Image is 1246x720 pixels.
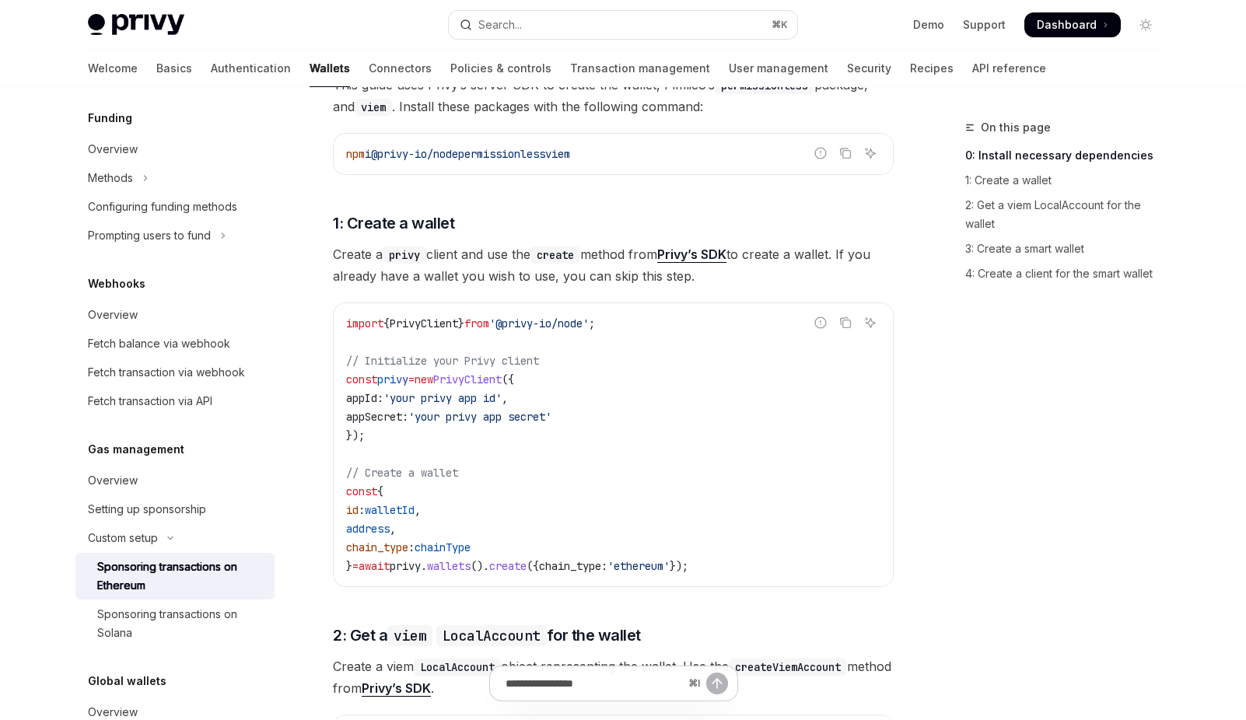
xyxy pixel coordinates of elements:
button: Open search [449,11,797,39]
span: walletId [365,503,415,517]
span: appId: [346,391,383,405]
span: const [346,372,377,386]
code: viem [355,99,392,116]
code: privy [383,246,426,264]
span: = [352,559,359,573]
span: create [489,559,527,573]
a: 3: Create a smart wallet [965,236,1171,261]
div: Configuring funding methods [88,197,237,216]
a: Welcome [88,50,138,87]
span: 'your privy app secret' [408,410,551,424]
span: ({ [502,372,514,386]
span: // Initialize your Privy client [346,354,539,368]
a: Support [963,17,1006,33]
span: This guide uses Privy’s server SDK to create the wallet, Pimlico’s package, and . Install these p... [333,74,894,117]
a: Wallets [310,50,350,87]
a: Fetch transaction via API [75,387,275,415]
span: viem [545,147,570,161]
span: id [346,503,359,517]
div: Sponsoring transactions on Ethereum [97,557,265,595]
div: Overview [88,306,138,324]
span: wallets [427,559,471,573]
code: create [530,246,580,264]
span: privy [390,559,421,573]
span: Create a viem object representing the wallet. Use the method from . [333,655,894,699]
a: Fetch transaction via webhook [75,358,275,386]
div: Search... [478,16,522,34]
span: ⌘ K [772,19,788,31]
a: 2: Get a viem LocalAccount for the wallet [965,193,1171,236]
span: new [415,372,433,386]
span: { [383,316,390,330]
a: Setting up sponsorship [75,495,275,523]
span: On this page [981,118,1051,137]
span: npm [346,147,365,161]
span: const [346,484,377,498]
span: import [346,316,383,330]
a: Basics [156,50,192,87]
span: { [377,484,383,498]
div: Methods [88,169,133,187]
button: Toggle Methods section [75,164,275,192]
div: Setting up sponsorship [88,500,206,519]
span: from [464,316,489,330]
h5: Gas management [88,440,184,459]
span: chain_type [346,540,408,554]
a: Sponsoring transactions on Solana [75,600,275,647]
span: i [365,147,371,161]
a: Policies & controls [450,50,551,87]
span: , [502,391,508,405]
span: chain_type: [539,559,607,573]
h5: Webhooks [88,274,145,293]
button: Ask AI [860,143,880,163]
span: } [346,559,352,573]
span: ({ [527,559,539,573]
a: Privy’s SDK [657,246,726,263]
div: Custom setup [88,529,158,547]
span: chainType [415,540,471,554]
a: Configuring funding methods [75,193,275,221]
span: // Create a wallet [346,466,458,480]
span: await [359,559,390,573]
button: Send message [706,673,728,694]
code: LocalAccount [414,659,501,676]
span: 'your privy app id' [383,391,502,405]
div: Overview [88,471,138,490]
span: (). [471,559,489,573]
span: }); [346,428,365,442]
button: Ask AI [860,313,880,333]
a: Overview [75,301,275,329]
span: }); [670,559,688,573]
a: 1: Create a wallet [965,168,1171,193]
a: User management [729,50,828,87]
button: Toggle dark mode [1133,12,1158,37]
button: Toggle Custom setup section [75,524,275,552]
span: 1: Create a wallet [333,212,454,234]
button: Copy the contents from the code block [835,313,856,333]
span: = [408,372,415,386]
code: viem [387,625,432,646]
input: Ask a question... [506,666,682,701]
span: ; [589,316,595,330]
span: PrivyClient [433,372,502,386]
a: Connectors [369,50,432,87]
span: , [415,503,421,517]
span: : [359,503,365,517]
a: Fetch balance via webhook [75,330,275,358]
a: Sponsoring transactions on Ethereum [75,553,275,599]
button: Toggle Prompting users to fund section [75,222,275,250]
span: Dashboard [1037,17,1097,33]
span: , [390,522,396,536]
a: 0: Install necessary dependencies [965,143,1171,168]
a: Dashboard [1024,12,1121,37]
button: Copy the contents from the code block [835,143,856,163]
span: '@privy-io/node' [489,316,589,330]
span: permissionless [458,147,545,161]
button: Report incorrect code [810,313,831,333]
span: Create a client and use the method from to create a wallet. If you already have a wallet you wish... [333,243,894,287]
a: API reference [972,50,1046,87]
span: 'ethereum' [607,559,670,573]
div: Sponsoring transactions on Solana [97,605,265,642]
span: 2: Get a for the wallet [333,624,641,646]
button: Report incorrect code [810,143,831,163]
